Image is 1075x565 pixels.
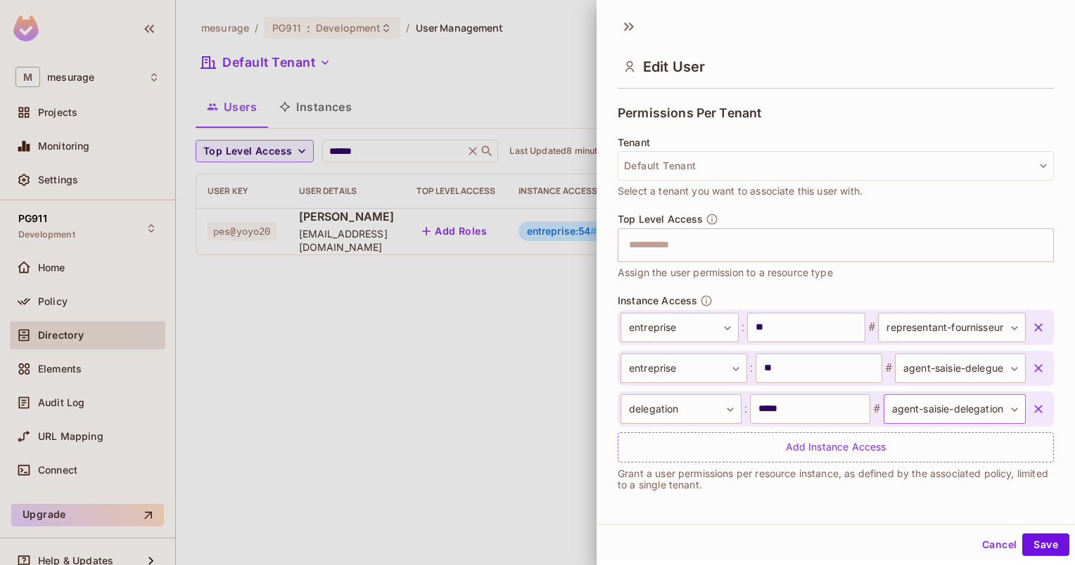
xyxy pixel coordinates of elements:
[618,183,863,199] span: Select a tenant you want to associate this user with.
[618,265,833,280] span: Assign the user permission to a resource type
[739,319,747,336] span: :
[895,353,1026,383] div: agent-saisie-delegue
[618,295,697,306] span: Instance Access
[878,313,1026,342] div: representant-fournisseur
[643,58,705,75] span: Edit User
[884,394,1026,424] div: agent-saisie-delegation
[742,401,750,417] span: :
[618,151,1054,181] button: Default Tenant
[621,394,742,424] div: delegation
[621,313,739,342] div: entreprise
[1022,533,1069,556] button: Save
[882,360,895,377] span: #
[618,214,703,225] span: Top Level Access
[865,319,878,336] span: #
[747,360,756,377] span: :
[618,468,1054,491] p: Grant a user permissions per resource instance, as defined by the associated policy, limited to a...
[618,432,1054,462] div: Add Instance Access
[621,353,747,383] div: entreprise
[1046,243,1049,246] button: Open
[870,401,883,417] span: #
[977,533,1022,556] button: Cancel
[618,137,650,148] span: Tenant
[618,106,761,120] span: Permissions Per Tenant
